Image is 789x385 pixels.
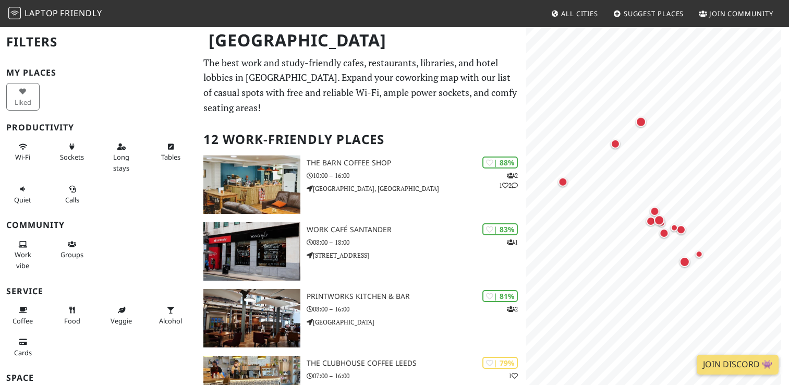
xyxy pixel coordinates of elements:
button: Veggie [105,302,138,329]
p: 1 [507,237,518,247]
p: 10:00 – 16:00 [307,171,526,181]
h1: [GEOGRAPHIC_DATA] [200,26,524,55]
span: Work-friendly tables [161,152,180,162]
div: | 79% [482,357,518,369]
h3: My Places [6,68,191,78]
button: Quiet [6,181,40,208]
div: | 83% [482,223,518,235]
div: Map marker [671,219,691,240]
span: Quiet [14,195,31,204]
p: [STREET_ADDRESS] [307,250,526,260]
div: Map marker [664,217,685,238]
span: All Cities [561,9,598,18]
p: 08:00 – 18:00 [307,237,526,247]
img: LaptopFriendly [8,7,21,19]
img: Printworks Kitchen & Bar [203,289,300,347]
h3: Productivity [6,123,191,133]
span: Suggest Places [624,9,684,18]
span: Veggie [111,316,132,326]
span: Video/audio calls [65,195,79,204]
a: The Barn Coffee Shop | 88% 212 The Barn Coffee Shop 10:00 – 16:00 [GEOGRAPHIC_DATA], [GEOGRAPHIC_... [197,155,526,214]
div: Map marker [644,201,665,222]
div: Map marker [688,244,709,264]
span: Stable Wi-Fi [15,152,30,162]
button: Food [56,302,89,329]
span: Coffee [13,316,33,326]
button: Long stays [105,138,138,176]
p: 2 [507,304,518,314]
span: Friendly [60,7,102,19]
span: Long stays [113,152,129,172]
p: 08:00 – 16:00 [307,304,526,314]
button: Calls [56,181,89,208]
div: Map marker [649,210,670,231]
div: Map marker [552,171,573,192]
span: Join Community [709,9,773,18]
a: All Cities [547,4,602,23]
button: Tables [154,138,188,166]
p: [GEOGRAPHIC_DATA], [GEOGRAPHIC_DATA] [307,184,526,194]
button: Alcohol [154,302,188,329]
div: | 81% [482,290,518,302]
h3: Community [6,220,191,230]
button: Coffee [6,302,40,329]
span: Group tables [60,250,83,259]
span: Laptop [25,7,58,19]
button: Wi-Fi [6,138,40,166]
button: Sockets [56,138,89,166]
a: LaptopFriendly LaptopFriendly [8,5,102,23]
h2: 12 Work-Friendly Places [203,124,519,155]
img: The Barn Coffee Shop [203,155,300,214]
button: Work vibe [6,236,40,274]
h3: The Barn Coffee Shop [307,159,526,167]
h3: Service [6,286,191,296]
div: Map marker [605,133,626,154]
div: Map marker [653,223,674,244]
span: People working [15,250,31,270]
div: Map marker [630,111,651,132]
div: Map marker [674,251,695,272]
h3: The Clubhouse Coffee Leeds [307,359,526,368]
h2: Filters [6,26,191,58]
h3: Space [6,373,191,383]
button: Cards [6,333,40,361]
div: | 88% [482,157,518,169]
a: Printworks Kitchen & Bar | 81% 2 Printworks Kitchen & Bar 08:00 – 16:00 [GEOGRAPHIC_DATA] [197,289,526,347]
a: Suggest Places [609,4,688,23]
span: Alcohol [159,316,182,326]
a: Join Community [695,4,778,23]
img: Work Café Santander [203,222,300,281]
span: Credit cards [14,348,32,357]
span: Food [64,316,80,326]
span: Power sockets [60,152,84,162]
div: Map marker [651,212,672,233]
h3: Work Café Santander [307,225,526,234]
h3: Printworks Kitchen & Bar [307,292,526,301]
p: [GEOGRAPHIC_DATA] [307,317,526,327]
p: 1 [508,371,518,381]
p: The best work and study-friendly cafes, restaurants, libraries, and hotel lobbies in [GEOGRAPHIC_... [203,55,519,115]
button: Groups [56,236,89,263]
p: 07:00 – 16:00 [307,371,526,381]
div: Map marker [640,211,661,232]
a: Join Discord 👾 [697,355,779,375]
a: Work Café Santander | 83% 1 Work Café Santander 08:00 – 18:00 [STREET_ADDRESS] [197,222,526,281]
p: 2 1 2 [499,171,518,190]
